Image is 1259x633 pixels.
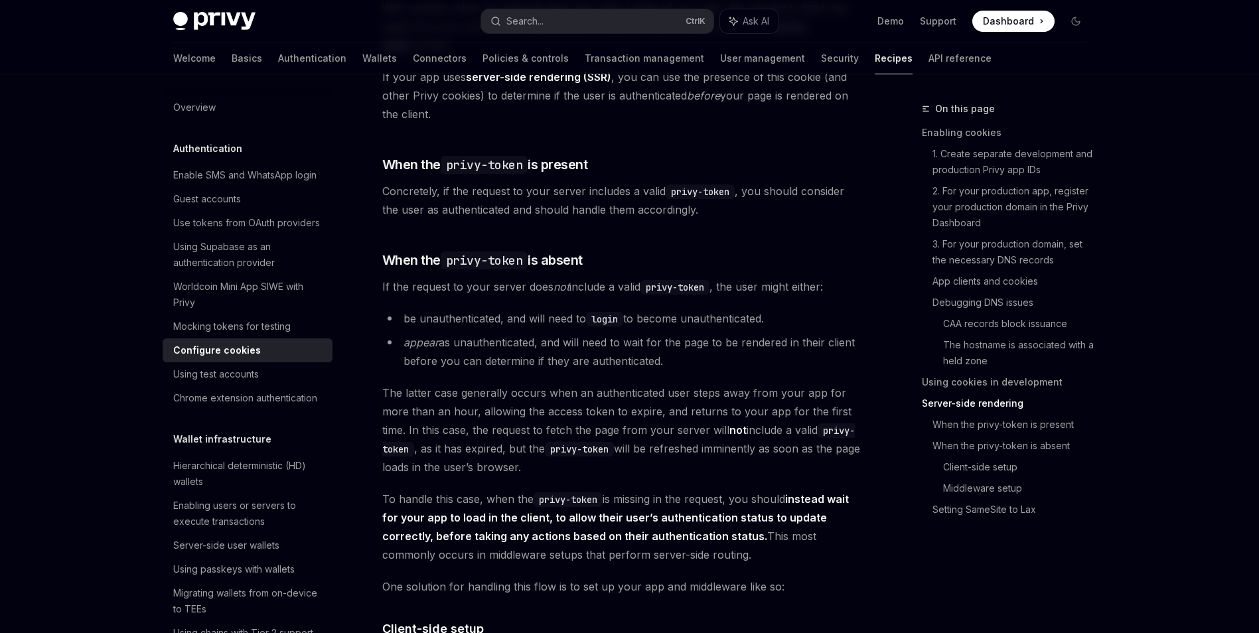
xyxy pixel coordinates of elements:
span: On this page [935,101,995,117]
a: Basics [232,42,262,74]
a: Enabling cookies [922,122,1097,143]
h5: Wallet infrastructure [173,431,271,447]
button: Ask AI [720,9,778,33]
span: One solution for handling this flow is to set up your app and middleware like so: [382,577,861,596]
a: Enable SMS and WhatsApp login [163,163,333,187]
a: App clients and cookies [932,271,1097,292]
span: When the is absent [382,251,583,269]
a: Server-side user wallets [163,533,333,557]
a: Client-side setup [943,457,1097,478]
div: Enable SMS and WhatsApp login [173,167,317,183]
a: Using test accounts [163,362,333,386]
a: Transaction management [585,42,704,74]
a: When the privy-token is absent [932,435,1097,457]
a: The hostname is associated with a held zone [943,334,1097,372]
a: 3. For your production domain, set the necessary DNS records [932,234,1097,271]
div: Enabling users or servers to execute transactions [173,498,325,529]
span: If the request to your server does include a valid , the user might either: [382,277,861,296]
a: Use tokens from OAuth providers [163,211,333,235]
a: 1. Create separate development and production Privy app IDs [932,143,1097,180]
a: Policies & controls [482,42,569,74]
strong: not [729,423,747,437]
img: dark logo [173,12,256,31]
span: If your app uses , you can use the presence of this cookie (and other Privy cookies) to determine... [382,68,861,123]
button: Toggle dark mode [1065,11,1086,32]
span: To handle this case, when the is missing in the request, you should This most commonly occurs in ... [382,490,861,564]
a: Demo [877,15,904,28]
a: 2. For your production app, register your production domain in the Privy Dashboard [932,180,1097,234]
div: Using test accounts [173,366,259,382]
div: Worldcoin Mini App SIWE with Privy [173,279,325,311]
a: Enabling users or servers to execute transactions [163,494,333,533]
strong: instead wait for your app to load in the client, to allow their user’s authentication status to u... [382,492,849,543]
code: login [586,312,623,326]
div: Migrating wallets from on-device to TEEs [173,585,325,617]
a: Worldcoin Mini App SIWE with Privy [163,275,333,315]
div: Chrome extension authentication [173,390,317,406]
span: Concretely, if the request to your server includes a valid , you should consider the user as auth... [382,182,861,219]
span: When the is present [382,155,588,174]
code: privy-token [441,251,528,269]
li: be unauthenticated, and will need to to become unauthenticated. [382,309,861,328]
a: Authentication [278,42,346,74]
a: Migrating wallets from on-device to TEEs [163,581,333,621]
em: appear [404,336,439,349]
a: Overview [163,96,333,119]
span: Ctrl K [686,16,705,27]
code: privy-token [545,442,614,457]
code: privy-token [534,492,603,507]
a: Using cookies in development [922,372,1097,393]
a: Mocking tokens for testing [163,315,333,338]
span: The latter case generally occurs when an authenticated user steps away from your app for more tha... [382,384,861,476]
em: before [687,89,720,102]
a: Server-side rendering [922,393,1097,414]
a: Welcome [173,42,216,74]
a: Hierarchical deterministic (HD) wallets [163,454,333,494]
a: When the privy-token is present [932,414,1097,435]
a: Using Supabase as an authentication provider [163,235,333,275]
a: Connectors [413,42,467,74]
div: Using passkeys with wallets [173,561,295,577]
strong: server-side rendering (SSR) [466,70,611,84]
div: Using Supabase as an authentication provider [173,239,325,271]
code: privy-token [441,156,528,174]
code: privy-token [666,184,735,199]
h5: Authentication [173,141,242,157]
div: Search... [506,13,544,29]
a: Support [920,15,956,28]
div: Overview [173,100,216,115]
button: Search...CtrlK [481,9,713,33]
a: Configure cookies [163,338,333,362]
a: Guest accounts [163,187,333,211]
span: Dashboard [983,15,1034,28]
a: Using passkeys with wallets [163,557,333,581]
a: Wallets [362,42,397,74]
a: User management [720,42,805,74]
div: Hierarchical deterministic (HD) wallets [173,458,325,490]
a: API reference [928,42,992,74]
a: Debugging DNS issues [932,292,1097,313]
a: Setting SameSite to Lax [932,499,1097,520]
div: Mocking tokens for testing [173,318,291,334]
a: Chrome extension authentication [163,386,333,410]
a: Recipes [875,42,913,74]
div: Server-side user wallets [173,537,279,553]
code: privy-token [640,280,709,295]
div: Configure cookies [173,342,261,358]
li: as unauthenticated, and will need to wait for the page to be rendered in their client before you ... [382,333,861,370]
span: Ask AI [743,15,769,28]
a: CAA records block issuance [943,313,1097,334]
em: not [554,280,569,293]
div: Use tokens from OAuth providers [173,215,320,231]
a: Middleware setup [943,478,1097,499]
a: Dashboard [972,11,1055,32]
a: Security [821,42,859,74]
div: Guest accounts [173,191,241,207]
